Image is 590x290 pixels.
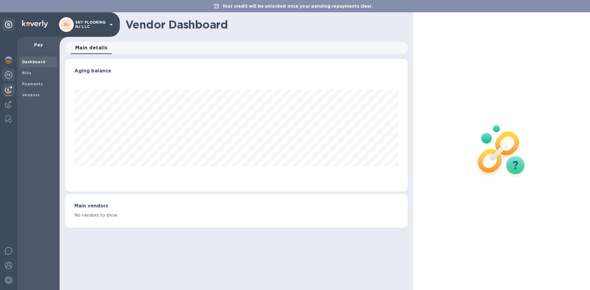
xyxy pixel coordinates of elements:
[5,71,12,79] img: Foreign exchange
[22,20,48,28] img: Logo
[2,18,15,31] div: Unpin categories
[22,71,31,75] b: Bills
[22,60,45,64] b: Dashboard
[75,44,108,52] span: Main details
[22,93,40,97] b: Vendors
[74,203,399,209] h3: Main vendors
[222,4,373,9] b: Your credit will be unlocked once your pending repayments clear.
[125,18,403,31] h1: Vendor Dashboard
[22,82,43,86] b: Payments
[74,68,399,74] h3: Aging balance
[64,22,69,27] b: SL
[75,20,106,29] p: SKY FLOORING NJ LLC
[22,42,55,48] p: Pay
[74,212,399,218] p: No vendors to show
